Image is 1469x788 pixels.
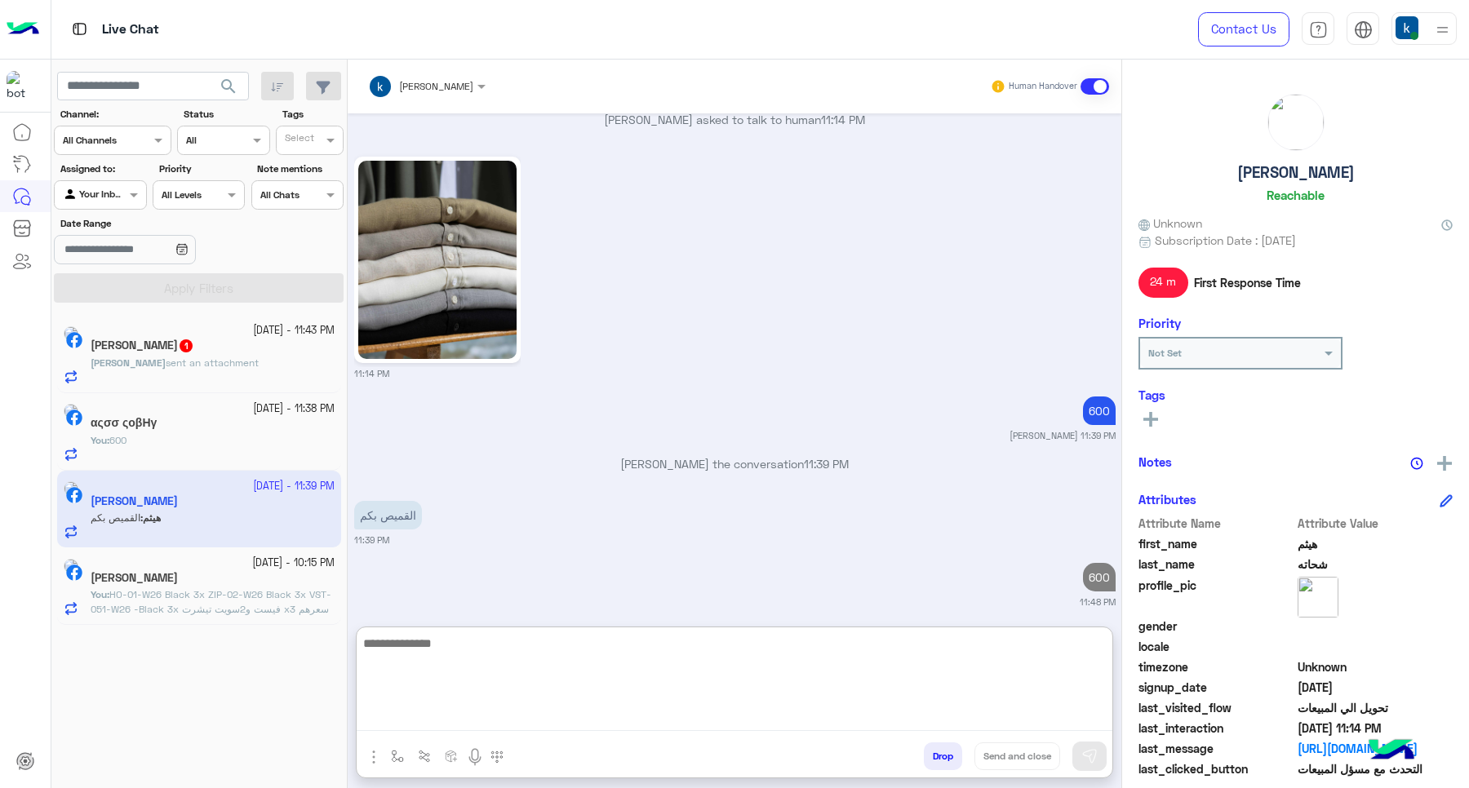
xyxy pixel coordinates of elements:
span: Unknown [1138,215,1202,232]
small: [PERSON_NAME] 11:39 PM [1010,429,1116,442]
h5: Mohamed Fahmy [91,571,178,585]
label: Note mentions [257,162,341,176]
h6: Priority [1138,316,1181,330]
span: timezone [1138,658,1294,675]
p: [PERSON_NAME] the conversation [354,455,1116,472]
span: last_visited_flow [1138,699,1294,716]
img: Facebook [66,409,82,426]
span: signup_date [1138,679,1294,696]
span: locale [1138,638,1294,655]
small: [DATE] - 10:15 PM [252,556,335,571]
span: شحاته [1298,556,1453,573]
span: Attribute Name [1138,515,1294,532]
span: التحدث مع مسؤل المبيعات [1298,760,1453,777]
img: Facebook [66,332,82,348]
label: Date Range [60,216,243,231]
h5: Mohamed Mazroa [91,339,194,352]
img: picture [64,404,78,418]
img: create order [445,750,458,763]
label: Priority [159,162,243,176]
button: Apply Filters [54,273,344,303]
img: send message [1081,748,1098,764]
span: [PERSON_NAME] [91,356,166,369]
p: 12/10/2025, 11:39 PM [1083,396,1116,425]
img: tab [1354,20,1373,39]
span: search [219,77,238,96]
small: 11:14 PM [354,367,389,380]
img: picture [1268,95,1324,150]
img: select flow [391,750,404,763]
h6: Attributes [1138,492,1196,507]
span: You [91,434,107,446]
img: make a call [490,750,504,764]
small: [DATE] - 11:43 PM [253,323,335,339]
div: Select [282,131,314,149]
small: Human Handover [1009,80,1077,93]
span: 11:14 PM [821,113,865,126]
img: add [1437,456,1452,471]
small: 11:48 PM [1080,595,1116,609]
img: Facebook [66,564,82,581]
small: [DATE] - 11:38 PM [253,401,335,417]
span: null [1298,618,1453,635]
span: last_clicked_button [1138,760,1294,777]
span: 24 m [1138,268,1188,297]
span: 2024-08-20T22:02:53.599Z [1298,679,1453,696]
img: Trigger scenario [418,750,431,763]
p: 12/10/2025, 11:48 PM [1083,563,1116,591]
label: Channel: [60,107,170,122]
img: Logo [7,12,39,46]
button: Drop [924,742,962,770]
span: You [91,588,107,600]
img: send attachment [364,747,384,767]
b: : [91,434,109,446]
img: notes [1410,457,1423,470]
span: 600 [109,434,126,446]
p: Live Chat [102,19,159,41]
span: Unknown [1298,658,1453,675]
span: HO-01-W26 Black 3x ZIP-02-W26 Black 3x VST-051-W26 -Black 3x فيست و2سويت تيشرت x3 سعرهم 3450 + م ... [91,588,331,630]
span: profile_pic [1138,577,1294,614]
img: userImage [1396,16,1418,39]
span: Subscription Date : [DATE] [1155,232,1296,249]
button: search [209,72,249,107]
button: Send and close [974,742,1060,770]
label: Tags [282,107,342,122]
span: last_message [1138,740,1294,757]
h6: Notes [1138,454,1172,469]
p: [PERSON_NAME] asked to talk to human [354,111,1116,128]
h6: Tags [1138,387,1453,402]
span: هيثم [1298,535,1453,552]
a: tab [1302,12,1334,46]
span: null [1298,638,1453,655]
span: 2025-10-12T20:14:38.53Z [1298,719,1453,737]
img: tab [1309,20,1328,39]
span: 1 [180,339,193,352]
span: [PERSON_NAME] [399,80,473,92]
img: picture [64,559,78,573]
button: Trigger scenario [411,742,438,769]
button: select flow [384,742,411,769]
b: : [91,588,109,600]
b: Not Set [1148,347,1182,359]
a: Contact Us [1198,12,1289,46]
span: 11:39 PM [804,457,849,471]
img: picture [64,326,78,341]
img: send voice note [465,747,485,767]
a: [URL][DOMAIN_NAME] [1298,740,1453,757]
span: gender [1138,618,1294,635]
p: 12/10/2025, 11:39 PM [354,501,422,529]
label: Status [184,107,268,122]
img: profile [1432,20,1453,40]
span: last_name [1138,556,1294,573]
span: first_name [1138,535,1294,552]
span: تحويل الي المبيعات [1298,699,1453,716]
img: hulul-logo.png [1363,723,1420,780]
h5: αςσσ ςοβΗγ [91,416,157,430]
span: sent an attachment [166,356,259,369]
h5: [PERSON_NAME] [1237,163,1355,182]
span: First Response Time [1194,274,1301,291]
button: create order [438,742,465,769]
span: Attribute Value [1298,515,1453,532]
h6: Reachable [1267,188,1325,202]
